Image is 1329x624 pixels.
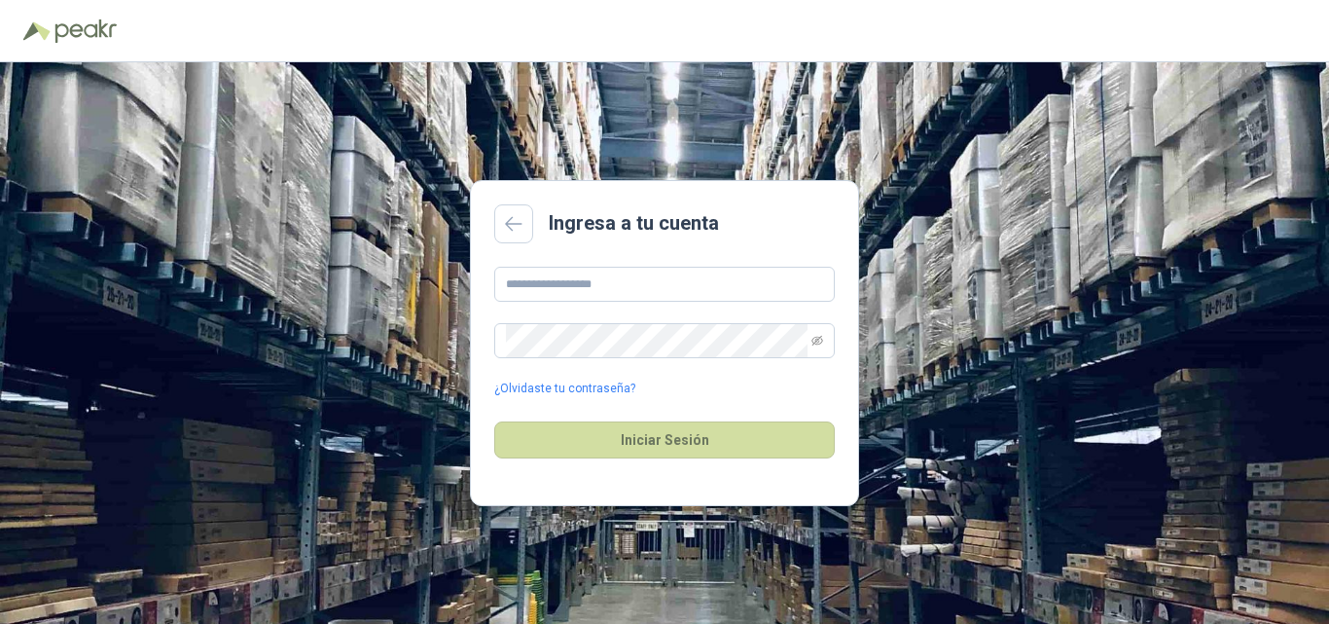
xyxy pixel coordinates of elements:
h2: Ingresa a tu cuenta [549,208,719,239]
a: ¿Olvidaste tu contraseña? [494,380,635,398]
img: Logo [23,21,51,41]
span: eye-invisible [811,335,823,347]
img: Peakr [54,19,117,43]
button: Iniciar Sesión [494,422,835,459]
